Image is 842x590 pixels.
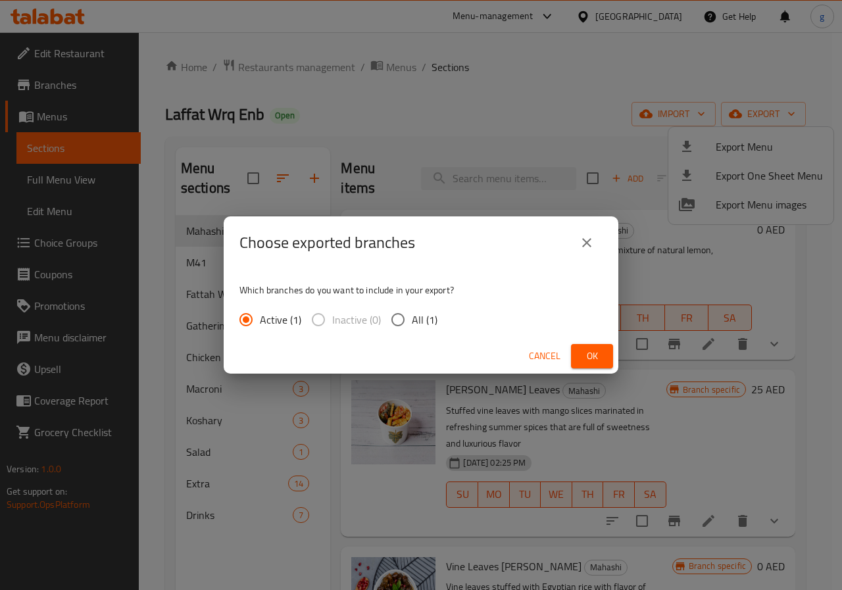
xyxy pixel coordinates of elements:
button: close [571,227,603,258]
span: Cancel [529,348,560,364]
button: Ok [571,344,613,368]
span: Active (1) [260,312,301,328]
span: All (1) [412,312,437,328]
button: Cancel [524,344,566,368]
span: Ok [582,348,603,364]
span: Inactive (0) [332,312,381,328]
p: Which branches do you want to include in your export? [239,283,603,297]
h2: Choose exported branches [239,232,415,253]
